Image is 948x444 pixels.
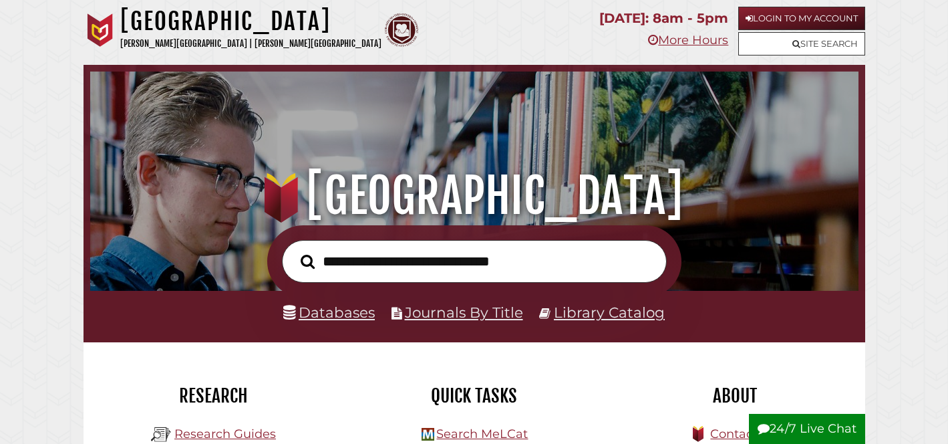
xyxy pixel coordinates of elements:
[354,384,595,407] h2: Quick Tasks
[385,13,418,47] img: Calvin Theological Seminary
[120,7,381,36] h1: [GEOGRAPHIC_DATA]
[436,427,528,441] a: Search MeLCat
[84,13,117,47] img: Calvin University
[710,427,776,441] a: Contact Us
[120,36,381,51] p: [PERSON_NAME][GEOGRAPHIC_DATA] | [PERSON_NAME][GEOGRAPHIC_DATA]
[554,304,665,321] a: Library Catalog
[648,33,728,47] a: More Hours
[615,384,855,407] h2: About
[405,304,523,321] a: Journals By Title
[294,251,321,272] button: Search
[738,32,865,55] a: Site Search
[104,166,844,225] h1: [GEOGRAPHIC_DATA]
[301,254,315,269] i: Search
[174,427,276,441] a: Research Guides
[738,7,865,30] a: Login to My Account
[283,304,375,321] a: Databases
[94,384,334,407] h2: Research
[599,7,728,30] p: [DATE]: 8am - 5pm
[422,428,434,441] img: Hekman Library Logo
